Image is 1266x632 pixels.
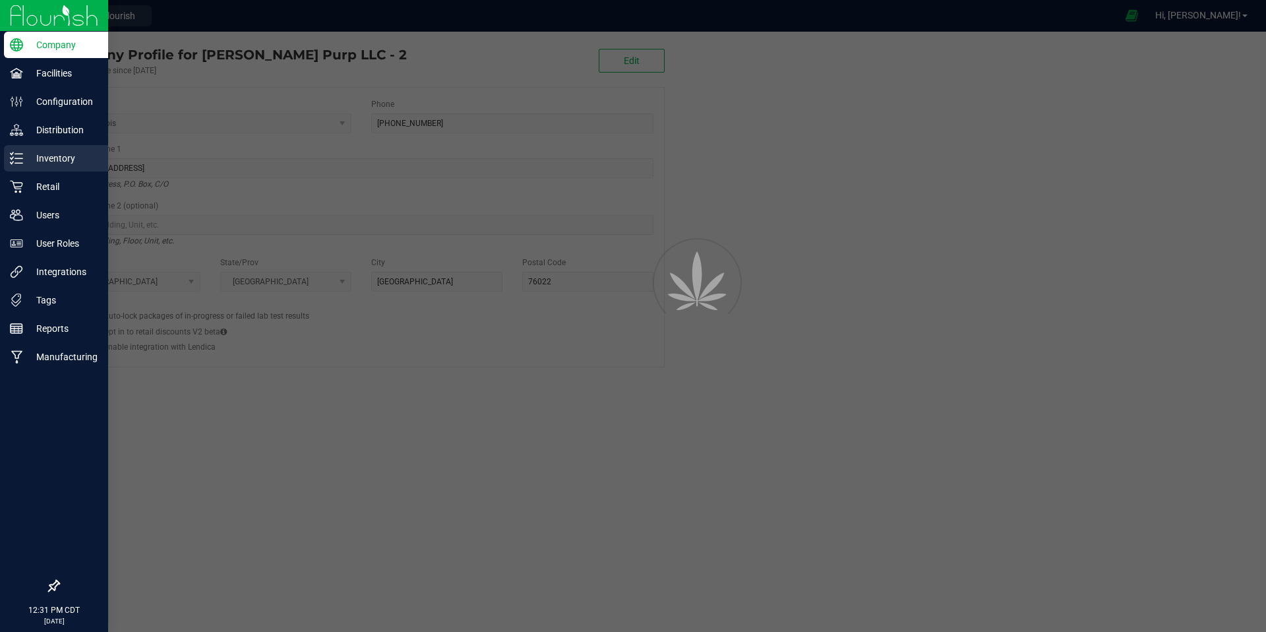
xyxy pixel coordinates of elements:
p: Retail [23,179,102,195]
p: [DATE] [6,616,102,626]
inline-svg: Facilities [10,67,23,80]
inline-svg: Company [10,38,23,51]
p: Users [23,207,102,223]
p: Facilities [23,65,102,81]
inline-svg: Retail [10,180,23,193]
p: User Roles [23,236,102,251]
p: Distribution [23,122,102,138]
inline-svg: User Roles [10,237,23,250]
p: 12:31 PM CDT [6,604,102,616]
inline-svg: Distribution [10,123,23,137]
inline-svg: Users [10,208,23,222]
inline-svg: Manufacturing [10,350,23,363]
p: Integrations [23,264,102,280]
inline-svg: Tags [10,294,23,307]
p: Manufacturing [23,349,102,365]
p: Company [23,37,102,53]
p: Tags [23,292,102,308]
p: Inventory [23,150,102,166]
inline-svg: Reports [10,322,23,335]
inline-svg: Integrations [10,265,23,278]
p: Reports [23,321,102,336]
p: Configuration [23,94,102,110]
inline-svg: Configuration [10,95,23,108]
inline-svg: Inventory [10,152,23,165]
